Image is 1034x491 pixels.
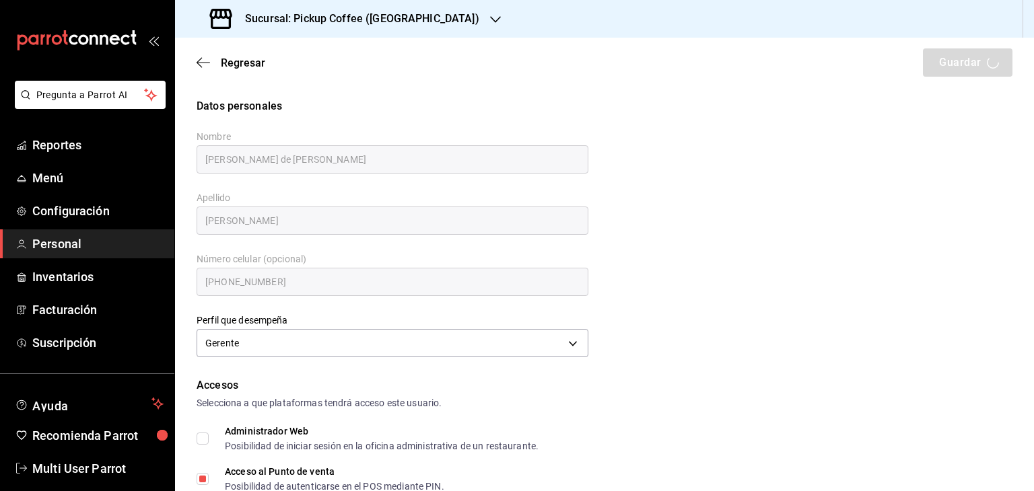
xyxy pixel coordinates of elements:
span: Facturación [32,301,164,319]
label: Apellido [197,193,588,202]
label: Número celular (opcional) [197,254,588,264]
span: Configuración [32,202,164,220]
span: Inventarios [32,268,164,286]
div: Selecciona a que plataformas tendrá acceso este usuario. [197,396,1012,410]
span: Reportes [32,136,164,154]
div: Acceso al Punto de venta [225,467,444,476]
span: Recomienda Parrot [32,426,164,445]
label: Nombre [197,132,588,141]
div: Accesos [197,377,1012,393]
div: Posibilidad de autenticarse en el POS mediante PIN. [225,482,444,491]
span: Personal [32,235,164,253]
span: Menú [32,169,164,187]
div: Gerente [197,329,588,357]
div: Datos personales [197,98,1012,114]
button: Pregunta a Parrot AI [15,81,166,109]
span: Regresar [221,56,265,69]
h3: Sucursal: Pickup Coffee ([GEOGRAPHIC_DATA]) [234,11,479,27]
a: Pregunta a Parrot AI [9,98,166,112]
button: open_drawer_menu [148,35,159,46]
button: Regresar [197,56,265,69]
span: Suscripción [32,334,164,352]
div: Posibilidad de iniciar sesión en la oficina administrativa de un restaurante. [225,441,539,451]
div: Administrador Web [225,426,539,436]
span: Pregunta a Parrot AI [36,88,145,102]
label: Perfil que desempeña [197,315,588,325]
span: Multi User Parrot [32,459,164,478]
span: Ayuda [32,395,146,412]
